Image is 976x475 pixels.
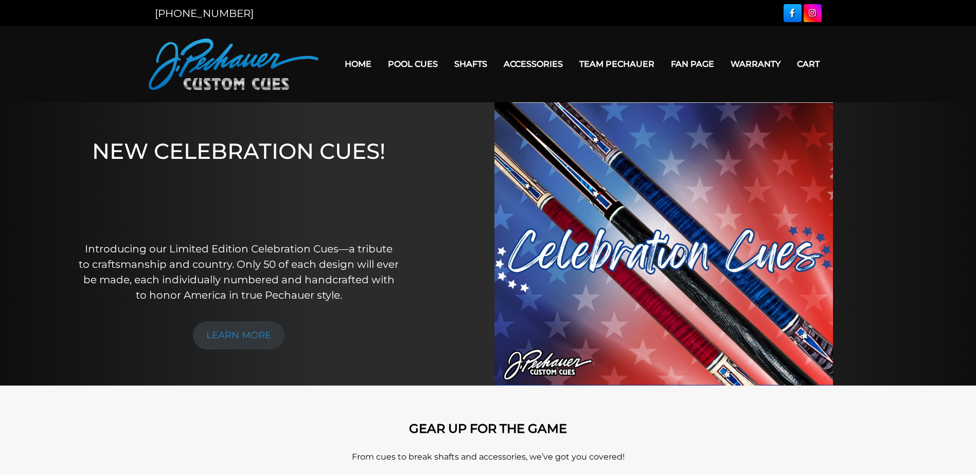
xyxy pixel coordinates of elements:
[446,51,495,77] a: Shafts
[149,39,318,90] img: Pechauer Custom Cues
[789,51,828,77] a: Cart
[409,421,567,436] strong: GEAR UP FOR THE GAME
[193,321,285,350] a: LEARN MORE
[495,51,571,77] a: Accessories
[380,51,446,77] a: Pool Cues
[78,241,399,303] p: Introducing our Limited Edition Celebration Cues—a tribute to craftsmanship and country. Only 50 ...
[722,51,789,77] a: Warranty
[571,51,663,77] a: Team Pechauer
[195,451,782,463] p: From cues to break shafts and accessories, we’ve got you covered!
[336,51,380,77] a: Home
[663,51,722,77] a: Fan Page
[78,138,399,227] h1: NEW CELEBRATION CUES!
[155,7,254,20] a: [PHONE_NUMBER]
